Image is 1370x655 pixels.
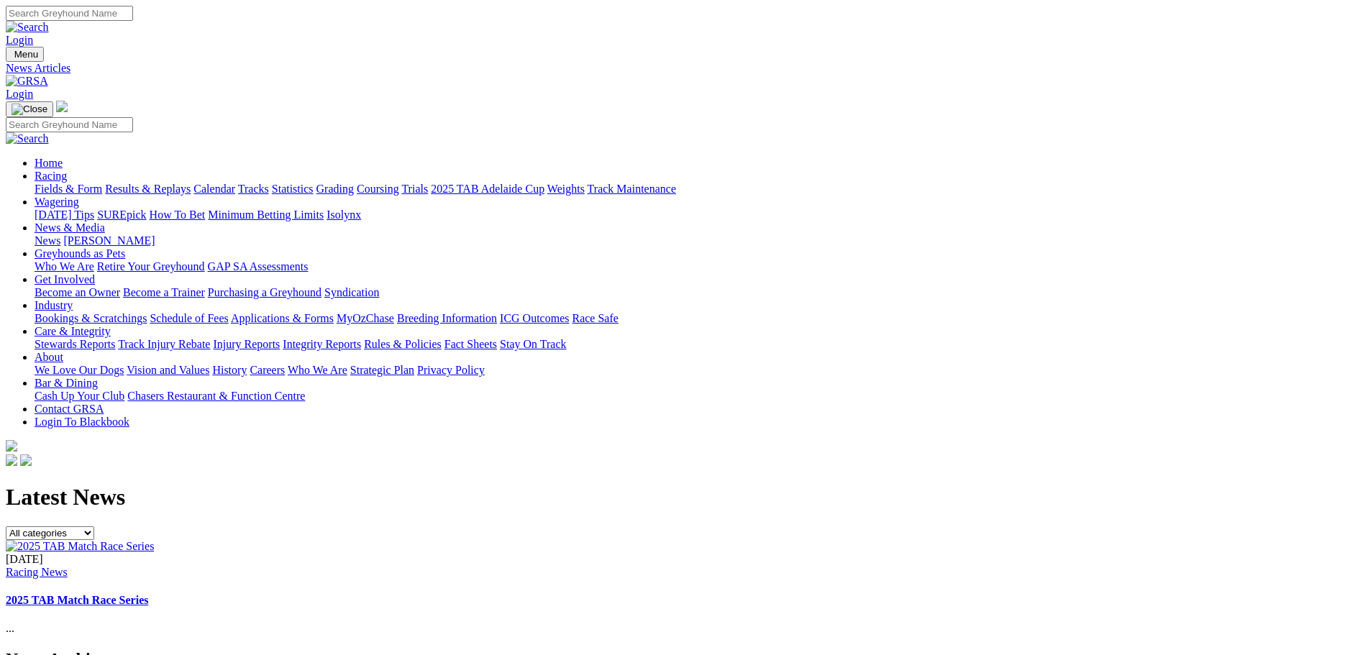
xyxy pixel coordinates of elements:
div: News & Media [35,234,1364,247]
a: Become an Owner [35,286,120,298]
a: Stewards Reports [35,338,115,350]
div: ... [6,553,1364,636]
a: History [212,364,247,376]
a: Grading [316,183,354,195]
a: News & Media [35,221,105,234]
img: GRSA [6,75,48,88]
a: Integrity Reports [283,338,361,350]
div: Racing [35,183,1364,196]
input: Search [6,6,133,21]
a: Contact GRSA [35,403,104,415]
a: Isolynx [326,209,361,221]
a: Bookings & Scratchings [35,312,147,324]
a: News Articles [6,62,1364,75]
img: Search [6,132,49,145]
a: Injury Reports [213,338,280,350]
a: Greyhounds as Pets [35,247,125,260]
a: Fields & Form [35,183,102,195]
a: Strategic Plan [350,364,414,376]
a: Racing News [6,566,68,578]
a: Statistics [272,183,314,195]
span: [DATE] [6,553,43,565]
input: Search [6,117,133,132]
a: Bar & Dining [35,377,98,389]
a: MyOzChase [337,312,394,324]
img: Search [6,21,49,34]
a: Racing [35,170,67,182]
a: Cash Up Your Club [35,390,124,402]
img: logo-grsa-white.png [56,101,68,112]
a: Privacy Policy [417,364,485,376]
div: Wagering [35,209,1364,221]
a: Home [35,157,63,169]
a: About [35,351,63,363]
span: Menu [14,49,38,60]
a: Track Injury Rebate [118,338,210,350]
a: Breeding Information [397,312,497,324]
img: 2025 TAB Match Race Series [6,540,154,553]
a: We Love Our Dogs [35,364,124,376]
button: Toggle navigation [6,101,53,117]
a: ICG Outcomes [500,312,569,324]
a: Schedule of Fees [150,312,228,324]
a: Industry [35,299,73,311]
a: Rules & Policies [364,338,442,350]
img: twitter.svg [20,454,32,466]
a: [DATE] Tips [35,209,94,221]
a: 2025 TAB Match Race Series [6,594,148,606]
a: Coursing [357,183,399,195]
a: Purchasing a Greyhound [208,286,321,298]
a: Login [6,88,33,100]
a: Race Safe [572,312,618,324]
a: Get Involved [35,273,95,285]
a: Retire Your Greyhound [97,260,205,272]
div: Greyhounds as Pets [35,260,1364,273]
a: Track Maintenance [588,183,676,195]
a: Fact Sheets [444,338,497,350]
a: Who We Are [288,364,347,376]
img: Close [12,104,47,115]
a: Become a Trainer [123,286,205,298]
a: Syndication [324,286,379,298]
a: Vision and Values [127,364,209,376]
img: logo-grsa-white.png [6,440,17,452]
a: News [35,234,60,247]
a: Login [6,34,33,46]
a: How To Bet [150,209,206,221]
a: Wagering [35,196,79,208]
a: Who We Are [35,260,94,272]
a: GAP SA Assessments [208,260,309,272]
a: Results & Replays [105,183,191,195]
a: Tracks [238,183,269,195]
div: Industry [35,312,1364,325]
a: [PERSON_NAME] [63,234,155,247]
a: 2025 TAB Adelaide Cup [431,183,544,195]
a: Care & Integrity [35,325,111,337]
img: facebook.svg [6,454,17,466]
a: Careers [250,364,285,376]
button: Toggle navigation [6,47,44,62]
div: About [35,364,1364,377]
div: Bar & Dining [35,390,1364,403]
a: Minimum Betting Limits [208,209,324,221]
h1: Latest News [6,484,1364,510]
a: Applications & Forms [231,312,334,324]
a: Weights [547,183,585,195]
a: SUREpick [97,209,146,221]
a: Calendar [193,183,235,195]
a: Trials [401,183,428,195]
a: Stay On Track [500,338,566,350]
a: Login To Blackbook [35,416,129,428]
div: Get Involved [35,286,1364,299]
a: Chasers Restaurant & Function Centre [127,390,305,402]
div: Care & Integrity [35,338,1364,351]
